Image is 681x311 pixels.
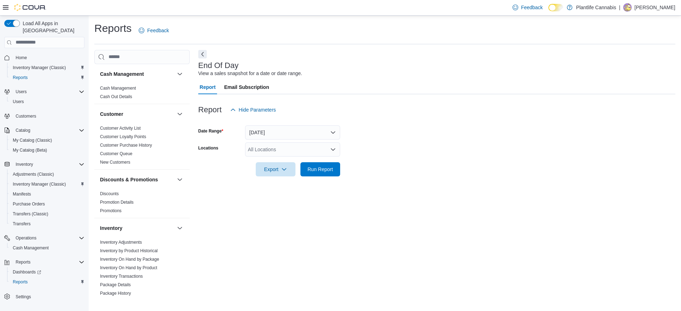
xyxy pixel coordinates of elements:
[100,111,174,118] button: Customer
[100,265,157,271] span: Inventory On Hand by Product
[10,268,44,276] a: Dashboards
[100,240,142,245] a: Inventory Adjustments
[239,106,276,113] span: Hide Parameters
[13,112,84,120] span: Customers
[176,224,184,232] button: Inventory
[100,199,134,205] span: Promotion Details
[10,278,31,286] a: Reports
[10,190,84,198] span: Manifests
[100,159,130,165] span: New Customers
[198,70,302,77] div: View a sales snapshot for a date or date range.
[100,134,146,140] span: Customer Loyalty Points
[13,292,84,301] span: Settings
[224,80,269,94] span: Email Subscription
[10,244,84,252] span: Cash Management
[13,126,84,135] span: Catalog
[136,23,172,38] a: Feedback
[10,244,51,252] a: Cash Management
[623,3,632,12] div: Morgen Graves
[13,87,84,96] span: Users
[100,256,159,262] span: Inventory On Hand by Package
[510,0,546,15] a: Feedback
[13,87,29,96] button: Users
[13,201,45,207] span: Purchase Orders
[100,151,132,157] span: Customer Queue
[13,293,34,301] a: Settings
[521,4,543,11] span: Feedback
[7,189,87,199] button: Manifests
[1,125,87,135] button: Catalog
[7,145,87,155] button: My Catalog (Beta)
[7,243,87,253] button: Cash Management
[200,80,216,94] span: Report
[100,225,122,232] h3: Inventory
[198,61,239,70] h3: End Of Day
[256,162,295,176] button: Export
[13,160,84,169] span: Inventory
[13,234,84,242] span: Operations
[7,199,87,209] button: Purchase Orders
[13,126,33,135] button: Catalog
[10,268,84,276] span: Dashboards
[100,94,132,99] a: Cash Out Details
[16,162,33,167] span: Inventory
[10,220,84,228] span: Transfers
[10,220,33,228] a: Transfers
[100,274,143,279] a: Inventory Transactions
[100,282,131,288] span: Package Details
[100,248,158,254] span: Inventory by Product Historical
[14,4,46,11] img: Cova
[16,259,31,265] span: Reports
[7,179,87,189] button: Inventory Manager (Classic)
[100,151,132,156] a: Customer Queue
[13,147,47,153] span: My Catalog (Beta)
[100,265,157,270] a: Inventory On Hand by Product
[20,20,84,34] span: Load All Apps in [GEOGRAPHIC_DATA]
[13,191,31,197] span: Manifests
[100,85,136,91] span: Cash Management
[100,126,141,131] a: Customer Activity List
[100,176,174,183] button: Discounts & Promotions
[1,233,87,243] button: Operations
[13,211,48,217] span: Transfers (Classic)
[13,53,84,62] span: Home
[10,136,84,145] span: My Catalog (Classic)
[10,146,50,154] a: My Catalog (Beta)
[16,294,31,300] span: Settings
[1,159,87,169] button: Inventory
[13,160,36,169] button: Inventory
[576,3,616,12] p: Plantlife Cannabis
[10,210,51,218] a: Transfers (Classic)
[635,3,675,12] p: [PERSON_NAME]
[100,111,123,118] h3: Customer
[94,21,132,35] h1: Reports
[13,112,39,120] a: Customers
[13,99,24,104] span: Users
[100,143,152,148] a: Customer Purchase History
[13,279,28,285] span: Reports
[100,86,136,91] a: Cash Management
[10,180,69,188] a: Inventory Manager (Classic)
[10,180,84,188] span: Inventory Manager (Classic)
[10,73,84,82] span: Reports
[13,245,49,251] span: Cash Management
[10,136,55,145] a: My Catalog (Classic)
[198,128,223,134] label: Date Range
[16,55,27,61] span: Home
[100,291,131,296] a: Package History
[10,170,57,179] a: Adjustments (Classic)
[330,147,336,152] button: Open list of options
[10,63,84,72] span: Inventory Manager (Classic)
[10,63,69,72] a: Inventory Manager (Classic)
[100,70,174,78] button: Cash Management
[16,235,37,241] span: Operations
[176,70,184,78] button: Cash Management
[245,125,340,140] button: [DATE]
[227,103,279,117] button: Hide Parameters
[94,190,190,218] div: Discounts & Promotions
[100,208,122,214] span: Promotions
[100,248,158,253] a: Inventory by Product Historical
